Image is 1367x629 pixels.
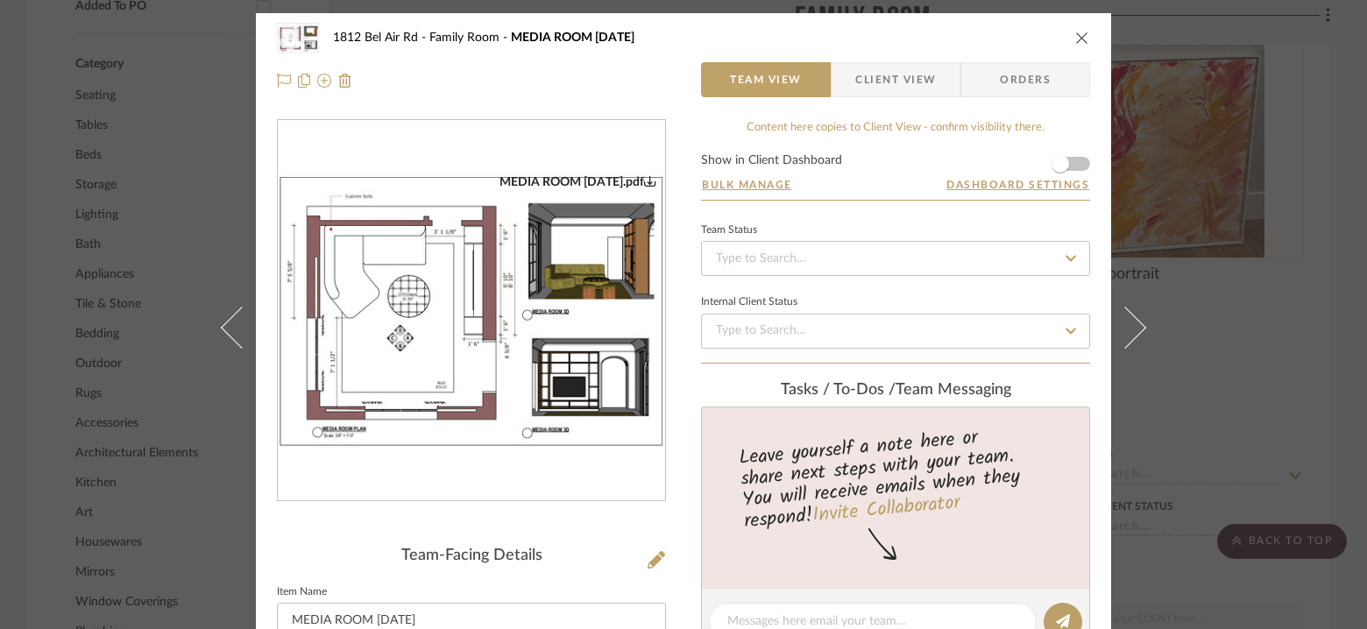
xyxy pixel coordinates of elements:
[701,241,1090,276] input: Type to Search…
[699,419,1093,536] div: Leave yourself a note here or share next steps with your team. You will receive emails when they ...
[511,32,634,44] span: MEDIA ROOM [DATE]
[338,74,352,88] img: Remove from project
[855,62,936,97] span: Client View
[946,177,1090,193] button: Dashboard Settings
[278,174,665,448] img: 5e3142b5-38d1-44d9-ab83-ab90d23877ca_436x436.jpg
[333,32,429,44] span: 1812 Bel Air Rd
[701,119,1090,137] div: Content here copies to Client View - confirm visibility there.
[701,298,797,307] div: Internal Client Status
[701,226,757,235] div: Team Status
[277,20,319,55] img: 5e3142b5-38d1-44d9-ab83-ab90d23877ca_48x40.jpg
[429,32,511,44] span: Family Room
[277,547,666,566] div: Team-Facing Details
[730,62,802,97] span: Team View
[1074,30,1090,46] button: close
[701,177,793,193] button: Bulk Manage
[277,588,327,597] label: Item Name
[701,314,1090,349] input: Type to Search…
[499,174,656,190] div: MEDIA ROOM [DATE].pdf
[701,381,1090,400] div: team Messaging
[981,62,1070,97] span: Orders
[811,488,961,532] a: Invite Collaborator
[781,382,896,398] span: Tasks / To-Dos /
[278,174,665,448] div: 0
